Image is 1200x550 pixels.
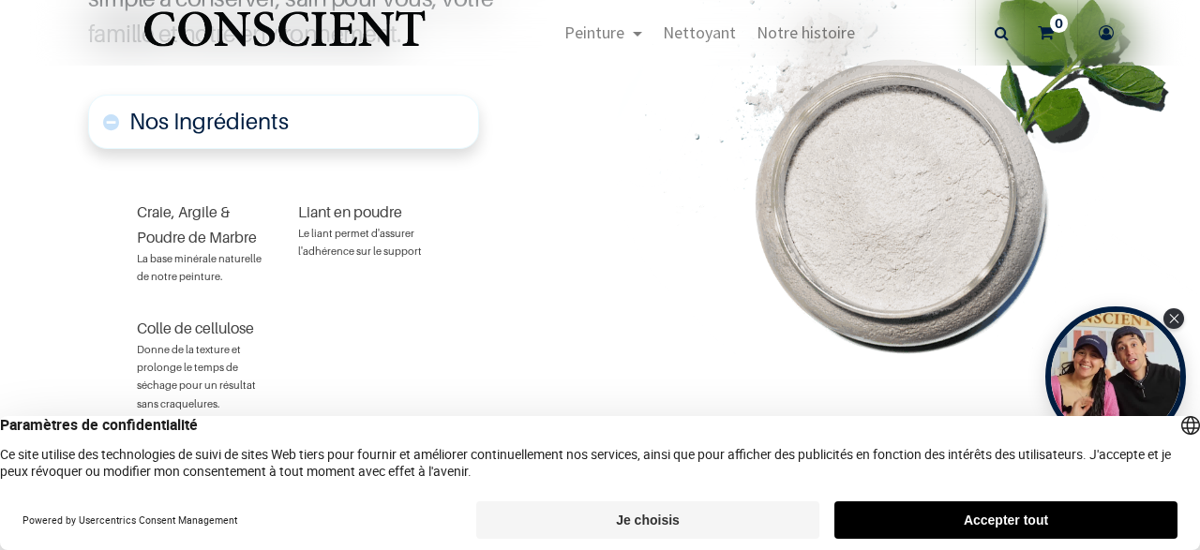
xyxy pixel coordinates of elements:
[1050,14,1068,33] sup: 0
[137,202,257,246] font: Craie, Argile & Poudre de Marbre
[1163,308,1184,329] div: Close Tolstoy widget
[298,227,422,258] font: Le liant permet d'assurer l'adhérence sur le support
[757,22,855,43] span: Notre histoire
[564,22,624,43] span: Peinture
[1045,306,1186,447] div: Open Tolstoy
[137,343,256,409] font: Donne de la texture et prolonge le temps de séchage pour un résultat sans craquelures.
[129,108,289,135] span: Nos Ingrédients
[663,22,736,43] span: Nettoyant
[137,319,254,337] font: Colle de cellulose
[298,202,402,221] font: Liant en poudre
[1045,306,1186,447] div: Open Tolstoy widget
[1045,306,1186,447] div: Tolstoy bubble widget
[16,16,72,72] button: Open chat widget
[137,252,262,283] font: La base minérale naturelle de notre peinture.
